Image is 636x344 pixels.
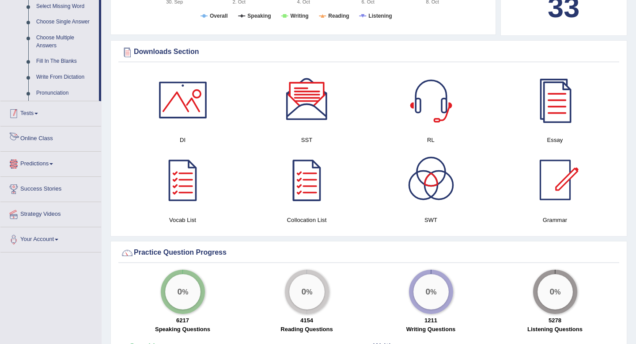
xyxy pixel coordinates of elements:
strong: 1211 [424,317,437,324]
strong: 6217 [176,317,189,324]
a: Fill In The Blanks [32,54,99,69]
a: Predictions [0,152,101,174]
h4: Grammar [497,215,613,225]
label: Writing Questions [406,325,456,333]
tspan: Listening [368,13,392,19]
a: Choose Multiple Answers [32,30,99,54]
a: Choose Single Answer [32,14,99,30]
tspan: Speaking [247,13,271,19]
h4: SWT [373,215,488,225]
big: 0 [425,287,430,297]
tspan: Reading [328,13,349,19]
big: 0 [177,287,182,297]
div: % [165,274,201,310]
a: Pronunciation [32,85,99,101]
a: Tests [0,101,101,123]
h4: SST [249,135,364,145]
h4: Collocation List [249,215,364,225]
a: Success Stories [0,177,101,199]
label: Reading Questions [280,325,333,333]
a: Strategy Videos [0,202,101,224]
strong: 5278 [549,317,561,324]
a: Online Class [0,126,101,149]
big: 0 [301,287,306,297]
div: % [413,274,449,310]
h4: DI [125,135,240,145]
h4: Essay [497,135,613,145]
h4: RL [373,135,488,145]
div: % [289,274,325,310]
label: Speaking Questions [155,325,210,333]
a: Write From Dictation [32,69,99,85]
h4: Vocab List [125,215,240,225]
big: 0 [549,287,554,297]
div: % [538,274,573,310]
div: Downloads Section [121,46,617,59]
div: Practice Question Progress [121,246,617,260]
tspan: Overall [210,13,228,19]
tspan: Writing [291,13,309,19]
strong: 4154 [300,317,313,324]
a: Your Account [0,227,101,249]
label: Listening Questions [527,325,583,333]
